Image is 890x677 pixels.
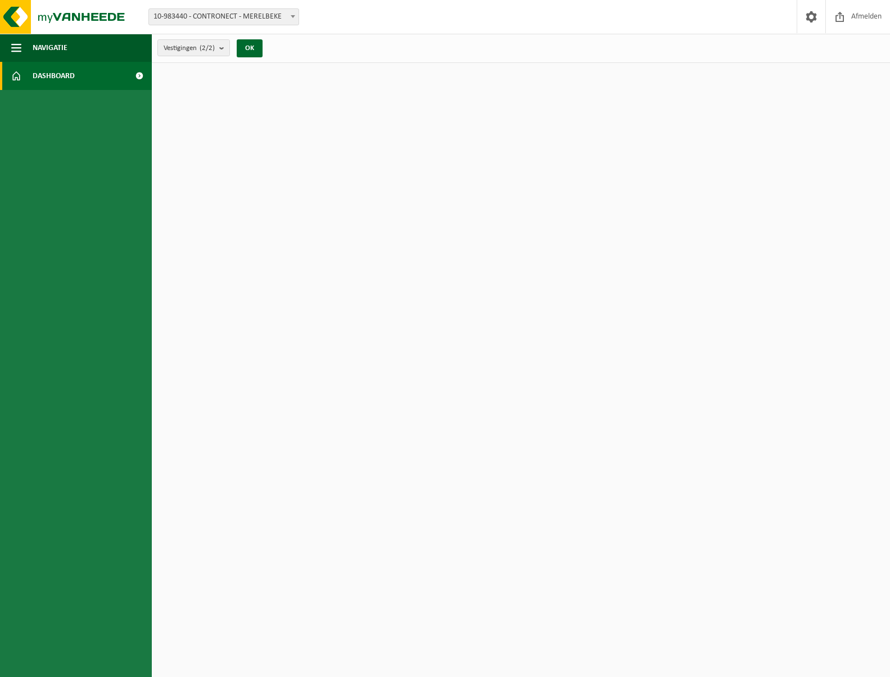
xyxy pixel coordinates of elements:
span: Navigatie [33,34,67,62]
span: 10-983440 - CONTRONECT - MERELBEKE [148,8,299,25]
span: 10-983440 - CONTRONECT - MERELBEKE [149,9,299,25]
button: OK [237,39,263,57]
span: Vestigingen [164,40,215,57]
span: Dashboard [33,62,75,90]
count: (2/2) [200,44,215,52]
button: Vestigingen(2/2) [157,39,230,56]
